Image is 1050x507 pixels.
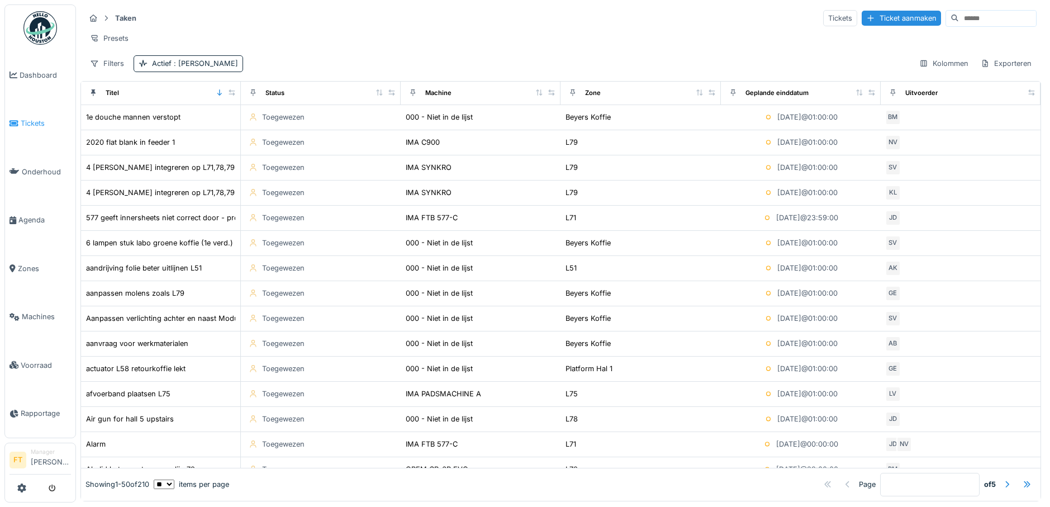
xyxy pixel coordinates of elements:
div: Status [265,88,284,98]
div: 000 - Niet in de lijst [406,414,473,424]
div: [DATE] @ 01:00:00 [777,263,838,273]
div: [DATE] @ 01:00:00 [777,238,838,248]
div: Toegewezen [262,439,305,449]
div: Alu lid beter centreren op lijn 72 [86,464,195,475]
div: [DATE] @ 00:00:00 [776,439,838,449]
span: Machines [22,311,71,322]
div: SV [885,160,901,176]
div: Beyers Koffie [566,238,611,248]
div: Beyers Koffie [566,288,611,298]
div: 000 - Niet in de lijst [406,363,473,374]
div: [DATE] @ 01:00:00 [777,363,838,374]
div: 000 - Niet in de lijst [406,288,473,298]
div: aanvraag voor werkmaterialen [86,338,188,349]
span: Rapportage [21,408,71,419]
div: Uitvoerder [905,88,938,98]
span: : [PERSON_NAME] [172,59,238,68]
div: Platform Hal 1 [566,363,612,374]
div: NV [885,135,901,150]
div: JD [885,411,901,427]
div: [DATE] @ 01:00:00 [777,112,838,122]
div: Tickets [823,10,857,26]
a: Zones [5,244,75,293]
div: Kolommen [914,55,973,72]
div: Toegewezen [262,414,305,424]
div: [DATE] @ 01:00:00 [777,414,838,424]
div: 2020 flat blank in feeder 1 [86,137,175,148]
div: L51 [566,263,577,273]
div: AB [885,336,901,352]
div: Titel [106,88,119,98]
div: GE [885,361,901,377]
a: FT Manager[PERSON_NAME] [9,448,71,475]
div: 000 - Niet in de lijst [406,238,473,248]
div: BM [885,462,901,477]
div: [DATE] @ 01:00:00 [777,288,838,298]
div: GE [885,286,901,301]
div: AK [885,260,901,276]
li: [PERSON_NAME] [31,448,71,472]
div: Toegewezen [262,162,305,173]
div: L71 [566,439,576,449]
div: 000 - Niet in de lijst [406,338,473,349]
a: Dashboard [5,51,75,99]
div: Beyers Koffie [566,313,611,324]
div: Beyers Koffie [566,112,611,122]
a: Machines [5,293,75,342]
div: SV [885,311,901,326]
a: Agenda [5,196,75,245]
span: Dashboard [20,70,71,80]
div: Toegewezen [262,263,305,273]
div: Presets [85,30,134,46]
div: [DATE] @ 01:00:00 [777,388,838,399]
div: Ticket aanmaken [862,11,941,26]
div: afvoerband plaatsen L75 [86,388,170,399]
div: L72 [566,464,578,475]
div: 1e douche mannen verstopt [86,112,180,122]
div: 577 geeft innersheets niet correct door - project FPFH [86,212,272,223]
div: actuator L58 retourkoffie lekt [86,363,186,374]
div: Showing 1 - 50 of 210 [85,479,149,490]
div: 6 lampen stuk labo groene koffie (1e verd.) [86,238,233,248]
div: Air gun for hall 5 upstairs [86,414,174,424]
div: [DATE] @ 01:00:00 [777,338,838,349]
div: 4 [PERSON_NAME] integreren op L71,78,79 [86,162,235,173]
div: IMA SYNKRO [406,187,452,198]
div: Toegewezen [262,313,305,324]
div: KL [885,185,901,201]
div: Toegewezen [262,464,305,475]
div: Exporteren [976,55,1037,72]
div: L71 [566,212,576,223]
div: Toegewezen [262,238,305,248]
div: 4 [PERSON_NAME] integreren op L71,78,79 [86,187,235,198]
div: Toegewezen [262,288,305,298]
div: aandrijving folie beter uitlijnen L51 [86,263,202,273]
a: Voorraad [5,341,75,390]
div: Toegewezen [262,363,305,374]
div: IMA C900 [406,137,440,148]
img: Badge_color-CXgf-gQk.svg [23,11,57,45]
div: [DATE] @ 01:00:00 [777,162,838,173]
div: 000 - Niet in de lijst [406,313,473,324]
div: Toegewezen [262,212,305,223]
div: IMA PADSMACHINE A [406,388,481,399]
div: Toegewezen [262,137,305,148]
a: Rapportage [5,390,75,438]
div: LV [885,386,901,402]
div: Actief [152,58,238,69]
span: Tickets [21,118,71,129]
div: Toegewezen [262,187,305,198]
div: Machine [425,88,452,98]
div: Filters [85,55,129,72]
div: Alarm [86,439,106,449]
div: JD [885,437,901,452]
a: Tickets [5,99,75,148]
span: Zones [18,263,71,274]
div: Geplande einddatum [745,88,809,98]
div: Toegewezen [262,388,305,399]
div: Aanpassen verlichting achter en naast Modula [86,313,244,324]
div: L79 [566,137,578,148]
span: Onderhoud [22,167,71,177]
div: Toegewezen [262,338,305,349]
div: [DATE] @ 01:00:00 [777,137,838,148]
